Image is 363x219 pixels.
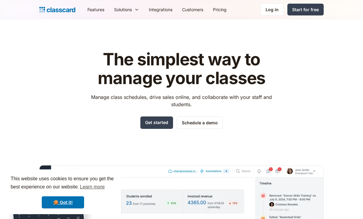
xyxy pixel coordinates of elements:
a: Pricing [208,3,231,16]
a: dismiss cookie message [42,196,84,208]
a: Customers [177,3,208,16]
a: Schedule a demo [177,116,223,129]
a: Start for free [287,4,324,15]
div: Log in [266,6,279,13]
div: cookieconsent [5,169,121,214]
a: home [39,5,75,14]
h1: The simplest way to manage your classes [86,50,278,87]
div: Solutions [109,3,144,16]
span: This website uses cookies to ensure you get the best experience on our website. [11,175,115,191]
a: learn more about cookies [79,182,106,191]
div: Start for free [292,6,319,13]
a: Features [83,3,109,16]
a: Integrations [144,3,177,16]
div: Solutions [114,6,132,13]
a: Log in [260,3,284,16]
p: Manage class schedules, drive sales online, and collaborate with your staff and students. [86,93,278,108]
a: Get started [140,116,173,129]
